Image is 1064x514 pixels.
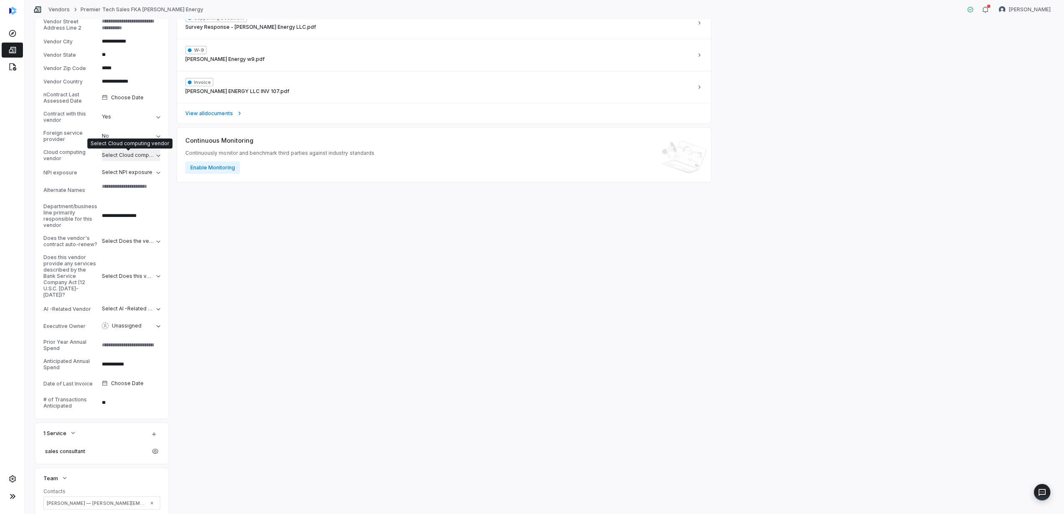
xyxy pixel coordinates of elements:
[185,136,253,145] span: Continuous Monitoring
[43,52,99,58] div: Vendor State
[185,78,213,86] span: Invoice
[41,471,71,486] button: Team
[43,169,99,176] div: NPI exposure
[48,6,70,13] a: Vendors
[994,3,1056,16] button: Brian Anderson avatar[PERSON_NAME]
[91,140,169,147] div: Select Cloud computing vendor
[185,46,207,54] span: W-9
[99,375,164,392] button: Choose Date
[177,39,711,71] button: W-9[PERSON_NAME] Energy w9.pdf
[177,103,711,123] a: View alldocuments
[43,339,99,351] div: Prior Year Annual Spend
[43,65,99,71] div: Vendor Zip Code
[1009,6,1051,13] span: [PERSON_NAME]
[43,358,99,370] div: Anticipated Annual Spend
[43,78,99,85] div: Vendor Country
[43,323,99,329] div: Executive Owner
[41,426,79,441] button: 1 Service
[43,488,160,495] dt: Contacts
[177,7,711,39] button: Supporting DocumentSurvey Response - [PERSON_NAME] Energy LLC.pdf
[45,448,147,455] span: sales consultant
[43,18,99,31] div: Vendor Street Address Line 2
[9,7,17,15] img: svg%3e
[185,88,289,95] span: [PERSON_NAME] ENERGY LLC INV 107.pdf
[99,89,164,106] button: Choose Date
[43,111,99,123] div: Contract with this vendor
[47,500,144,506] span: [PERSON_NAME] — [PERSON_NAME][EMAIL_ADDRESS][DOMAIN_NAME]
[43,149,99,161] div: Cloud computing vendor
[43,38,99,45] div: Vendor City
[43,306,99,312] div: AI -Related Vendor
[43,91,99,104] div: nContract Last Assessed Date
[43,474,58,482] span: Team
[112,323,142,329] span: Unassigned
[177,71,711,103] button: Invoice[PERSON_NAME] ENERGY LLC INV 107.pdf
[43,446,149,457] a: sales consultant
[43,187,99,193] div: Alternate Names
[185,161,240,174] button: Enable Monitoring
[43,429,66,437] span: 1 Service
[43,235,99,247] div: Does the vendor's contract auto-renew?
[999,6,1006,13] img: Brian Anderson avatar
[111,380,144,387] span: Choose Date
[43,130,99,142] div: Foreign service provider
[43,396,99,409] div: # of Transactions Anticipated
[111,94,144,101] span: Choose Date
[43,203,99,228] div: Department/business line primarily responsible for this vendor
[185,24,316,30] span: Survey Response - [PERSON_NAME] Energy LLC.pdf
[43,380,99,387] div: Date of Last Invoice
[185,110,233,117] span: View all documents
[185,150,374,156] span: Continuously monitor and benchmark third parties against industry standards
[43,254,99,298] div: Does this vendor provide any services described by the Bank Service Company Act (12 U.S.C. [DATE]...
[185,56,265,63] span: [PERSON_NAME] Energy w9.pdf
[81,6,203,13] a: Premier Tech Sales FKA [PERSON_NAME] Energy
